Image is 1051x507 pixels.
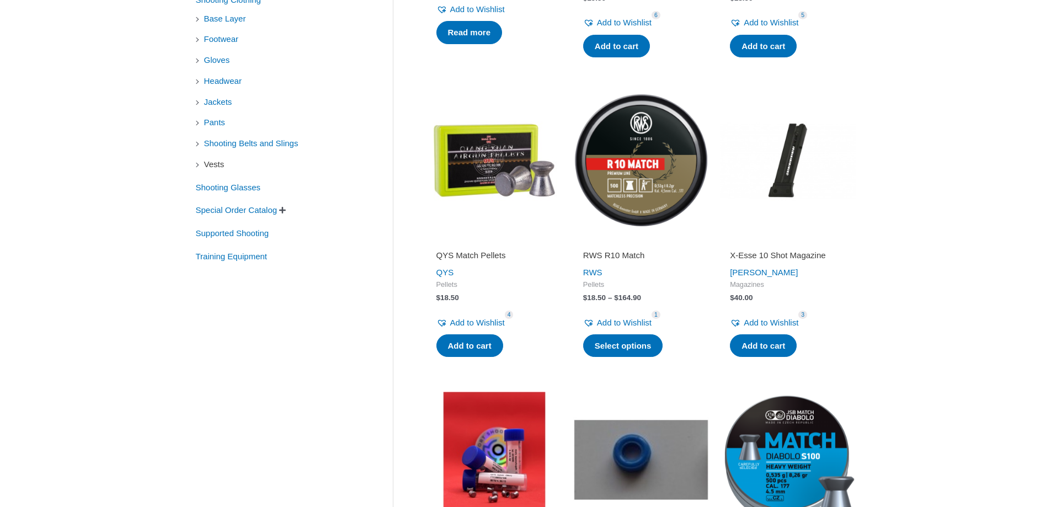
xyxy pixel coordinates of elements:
[195,224,270,243] span: Supported Shooting
[583,293,606,302] bdi: 18.50
[436,250,552,261] h2: QYS Match Pellets
[436,250,552,265] a: QYS Match Pellets
[730,15,798,30] a: Add to Wishlist
[505,311,514,319] span: 4
[583,280,699,290] span: Pellets
[720,92,856,228] img: X-Esse 10 Shot Magazine
[730,268,798,277] a: [PERSON_NAME]
[203,113,226,132] span: Pants
[730,315,798,330] a: Add to Wishlist
[426,92,562,228] img: QYS Match Pellets
[597,18,652,27] span: Add to Wishlist
[744,318,798,327] span: Add to Wishlist
[652,11,660,19] span: 6
[583,293,588,302] span: $
[597,318,652,327] span: Add to Wishlist
[203,76,243,85] a: Headwear
[436,2,505,17] a: Add to Wishlist
[203,138,300,147] a: Shooting Belts and Slings
[436,315,505,330] a: Add to Wishlist
[583,250,699,265] a: RWS R10 Match
[203,51,231,70] span: Gloves
[730,234,846,248] iframe: Customer reviews powered by Trustpilot
[608,293,612,302] span: –
[730,293,753,302] bdi: 40.00
[450,318,505,327] span: Add to Wishlist
[195,205,279,214] a: Special Order Catalog
[195,178,262,197] span: Shooting Glasses
[195,201,279,220] span: Special Order Catalog
[614,293,618,302] span: $
[436,268,454,277] a: QYS
[195,247,269,266] span: Training Equipment
[203,72,243,90] span: Headwear
[730,293,734,302] span: $
[436,293,441,302] span: $
[195,182,262,191] a: Shooting Glasses
[583,250,699,261] h2: RWS R10 Match
[279,206,286,214] span: 
[195,228,270,237] a: Supported Shooting
[730,250,846,261] h2: X-Esse 10 Shot Magazine
[583,15,652,30] a: Add to Wishlist
[730,334,797,357] a: Add to cart: “X-Esse 10 Shot Magazine”
[436,293,459,302] bdi: 18.50
[573,92,709,228] img: RWS R10 Match
[203,13,247,22] a: Base Layer
[195,251,269,260] a: Training Equipment
[450,4,505,14] span: Add to Wishlist
[614,293,641,302] bdi: 164.90
[583,334,663,357] a: Select options for “RWS R10 Match”
[436,234,552,248] iframe: Customer reviews powered by Trustpilot
[583,234,699,248] iframe: Customer reviews powered by Trustpilot
[203,93,233,111] span: Jackets
[730,35,797,58] a: Add to cart: “QYS Training Pellets”
[203,9,247,28] span: Base Layer
[583,268,602,277] a: RWS
[798,311,807,319] span: 3
[203,96,233,105] a: Jackets
[652,311,660,319] span: 1
[203,117,226,126] a: Pants
[744,18,798,27] span: Add to Wishlist
[798,11,807,19] span: 5
[583,315,652,330] a: Add to Wishlist
[730,250,846,265] a: X-Esse 10 Shot Magazine
[203,30,240,49] span: Footwear
[203,55,231,64] a: Gloves
[203,155,226,174] span: Vests
[203,34,240,43] a: Footwear
[436,21,503,44] a: Read more about “Special Order Item”
[203,159,226,168] a: Vests
[436,334,503,357] a: Add to cart: “QYS Match Pellets”
[203,134,300,153] span: Shooting Belts and Slings
[730,280,846,290] span: Magazines
[436,280,552,290] span: Pellets
[583,35,650,58] a: Add to cart: “QYS Olympic Pellets”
